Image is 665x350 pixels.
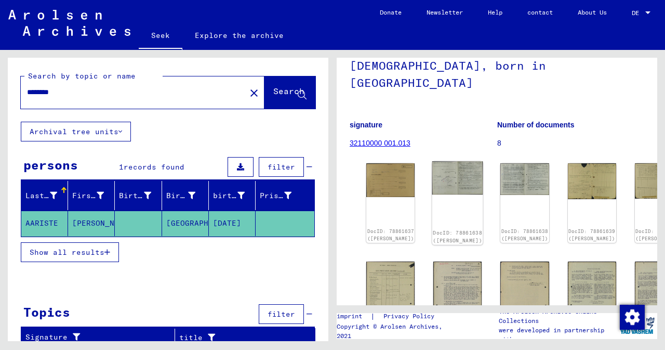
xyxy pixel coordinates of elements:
a: DocID: 78861639 ([PERSON_NAME]) [568,228,615,241]
font: birth date [213,191,260,200]
font: were developed in partnership with [499,326,604,343]
mat-header-cell: Birth [162,181,209,210]
font: Show all results [30,248,104,257]
button: filter [259,157,304,177]
mat-header-cell: Prisoner # [256,181,314,210]
font: Donate [380,8,402,16]
mat-header-cell: birth date [209,181,256,210]
div: Last name [25,187,70,204]
img: 001.jpg [432,161,483,195]
font: Copyright © Arolsen Archives, 2021 [337,322,442,340]
div: Prisoner # [260,187,304,204]
button: Clear [244,82,264,103]
a: Seek [139,23,182,50]
button: Archival tree units [21,122,131,141]
a: DocID: 78861637 ([PERSON_NAME]) [367,228,414,241]
font: filter [268,162,295,172]
font: [GEOGRAPHIC_DATA] [166,218,246,228]
button: Show all results [21,242,119,262]
div: Birth name [119,187,164,204]
font: File of AARISTE, [PERSON_NAME], born on [DEMOGRAPHIC_DATA], born in [GEOGRAPHIC_DATA] [350,41,633,90]
mat-icon: close [248,87,260,99]
font: About Us [578,8,607,16]
a: DocID: 78861638 ([PERSON_NAME]) [433,230,483,243]
mat-header-cell: First name [68,181,115,210]
div: Change consent [619,304,644,329]
font: Search [273,86,304,96]
font: 1 [119,162,124,172]
img: 001.jpg [366,163,415,197]
font: Number of documents [497,121,575,129]
font: filter [268,309,295,319]
font: records found [124,162,184,172]
font: Signature [25,332,68,342]
font: [PERSON_NAME] [72,218,133,228]
img: Change consent [620,305,645,330]
font: Search by topic or name [28,71,136,81]
font: Birth name [119,191,166,200]
a: DocID: 78861638 ([PERSON_NAME]) [501,228,548,241]
font: AARISTE [25,218,58,228]
font: [DATE] [213,218,241,228]
mat-header-cell: Last name [21,181,68,210]
font: Explore the archive [195,31,284,40]
a: Privacy Policy [375,311,447,322]
div: birth date [213,187,258,204]
font: contact [527,8,553,16]
div: Signature [25,329,177,346]
img: 002.jpg [500,163,549,195]
font: Archival tree units [30,127,118,136]
div: First name [72,187,117,204]
font: Prisoner # [260,191,307,200]
a: 32110000 001.013 [350,139,410,147]
img: 001.jpg [568,262,616,330]
font: DE [632,9,639,17]
font: Seek [151,31,170,40]
img: yv_logo.png [618,313,657,339]
font: Newsletter [427,8,463,16]
font: Privacy Policy [383,312,434,320]
font: imprint [337,312,362,320]
a: Explore the archive [182,23,296,48]
font: 8 [497,139,501,147]
font: Birth [166,191,190,200]
font: signature [350,121,382,129]
button: filter [259,304,304,324]
font: Help [488,8,502,16]
button: Search [264,76,315,109]
font: Last name [25,191,68,200]
img: Arolsen_neg.svg [8,10,130,36]
a: imprint [337,311,370,322]
font: Topics [23,304,70,320]
mat-header-cell: Birth name [115,181,162,210]
img: 002.jpg [366,262,415,325]
img: 001.jpg [433,262,482,330]
img: 001.jpg [568,163,616,199]
div: title [179,329,305,346]
font: title [179,333,203,342]
font: | [370,312,375,321]
font: persons [23,157,78,173]
div: Birth [166,187,208,204]
font: First name [72,191,119,200]
img: 002.jpg [500,262,549,330]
